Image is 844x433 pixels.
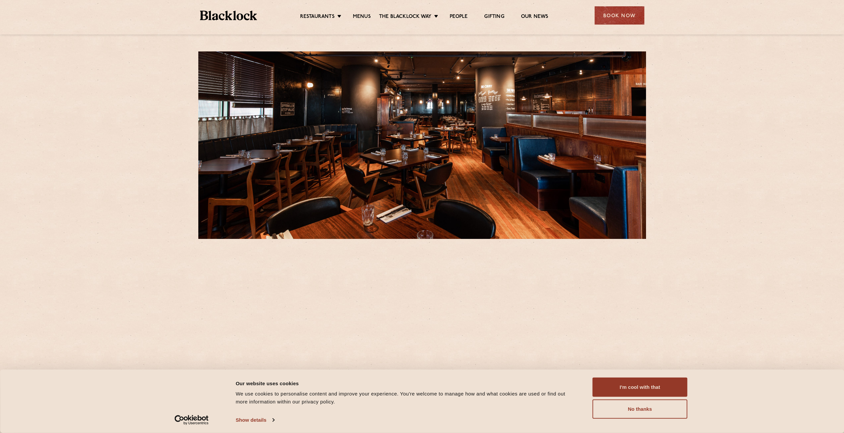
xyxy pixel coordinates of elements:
[595,6,644,25] div: Book Now
[353,14,371,21] a: Menus
[484,14,504,21] a: Gifting
[200,11,257,20] img: BL_Textured_Logo-footer-cropped.svg
[593,378,687,397] button: I'm cool with that
[379,14,431,21] a: The Blacklock Way
[236,390,578,406] div: We use cookies to personalise content and improve your experience. You're welcome to manage how a...
[593,399,687,419] button: No thanks
[236,415,274,425] a: Show details
[162,415,221,425] a: Usercentrics Cookiebot - opens in a new window
[521,14,549,21] a: Our News
[236,379,578,387] div: Our website uses cookies
[450,14,468,21] a: People
[300,14,335,21] a: Restaurants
